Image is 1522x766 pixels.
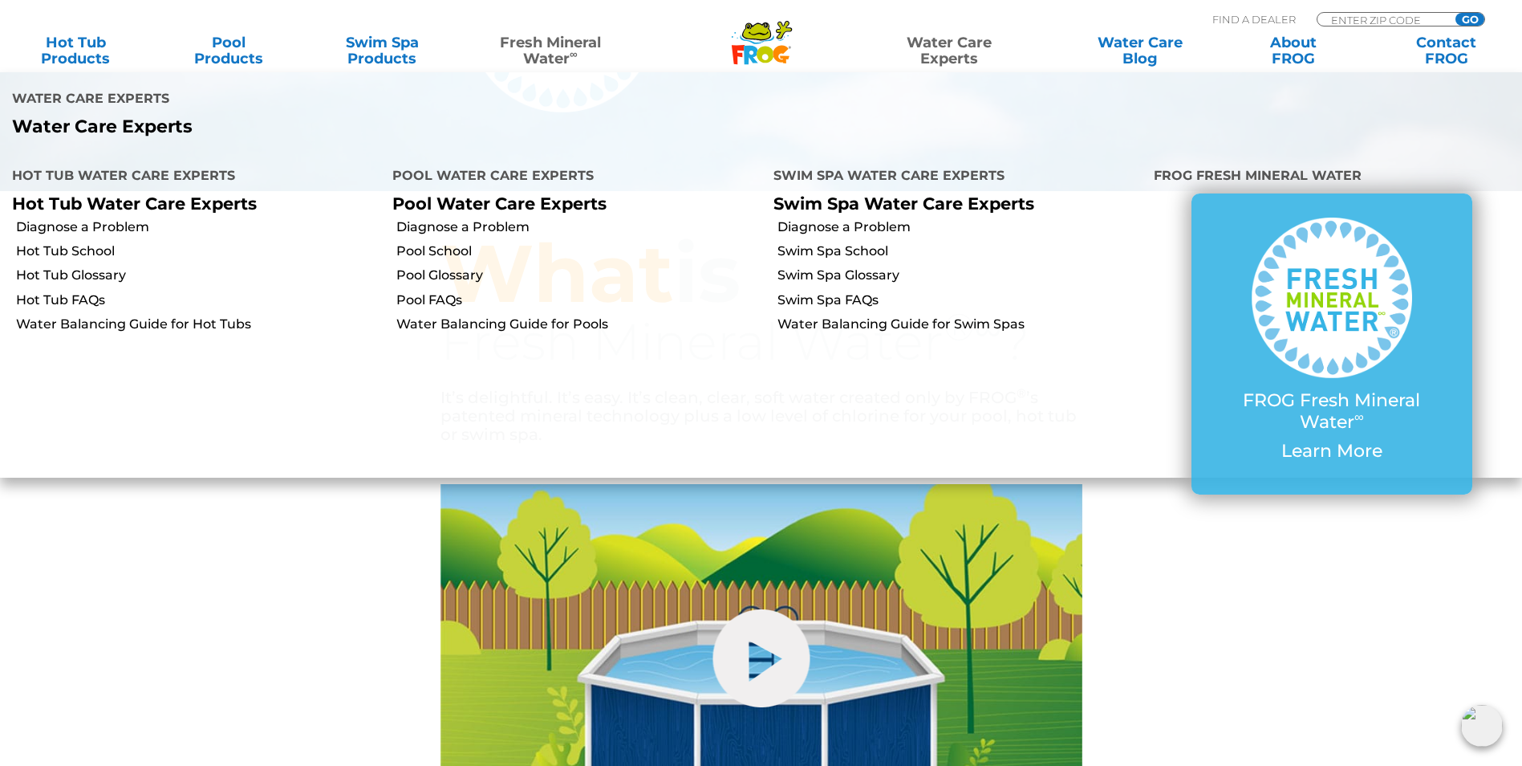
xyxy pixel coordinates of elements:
[392,194,607,214] a: Pool Water Care Experts
[1212,12,1296,26] p: Find A Dealer
[169,35,289,67] a: PoolProducts
[1354,409,1364,425] sup: ∞
[773,161,1130,194] h4: Swim Spa Water Care Experts
[396,316,761,333] a: Water Balancing Guide for Pools
[1233,35,1353,67] a: AboutFROG
[777,218,1142,236] a: Diagnose a Problem
[16,218,380,236] a: Diagnose a Problem
[16,242,380,260] a: Hot Tub School
[1224,218,1440,470] a: FROG Fresh Mineral Water∞ Learn More
[16,267,380,284] a: Hot Tub Glossary
[853,35,1046,67] a: Water CareExperts
[396,291,761,309] a: Pool FAQs
[392,161,749,194] h4: Pool Water Care Experts
[16,35,136,67] a: Hot TubProducts
[12,194,257,214] a: Hot Tub Water Care Experts
[1455,13,1484,26] input: GO
[777,242,1142,260] a: Swim Spa School
[323,35,442,67] a: Swim SpaProducts
[1080,35,1199,67] a: Water CareBlog
[1224,441,1440,462] p: Learn More
[16,316,380,333] a: Water Balancing Guide for Hot Tubs
[570,47,578,60] sup: ∞
[12,116,749,137] p: Water Care Experts
[1154,161,1510,194] h4: FROG Fresh Mineral Water
[777,316,1142,333] a: Water Balancing Guide for Swim Spas
[396,242,761,260] a: Pool School
[773,194,1034,214] a: Swim Spa Water Care Experts
[16,291,380,309] a: Hot Tub FAQs
[1329,13,1438,26] input: Zip Code Form
[777,291,1142,309] a: Swim Spa FAQs
[12,161,368,194] h4: Hot Tub Water Care Experts
[1386,35,1506,67] a: ContactFROG
[396,267,761,284] a: Pool Glossary
[476,35,625,67] a: Fresh MineralWater∞
[1461,705,1503,747] img: openIcon
[777,267,1142,284] a: Swim Spa Glossary
[1224,390,1440,433] p: FROG Fresh Mineral Water
[12,84,749,116] h4: Water Care Experts
[396,218,761,236] a: Diagnose a Problem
